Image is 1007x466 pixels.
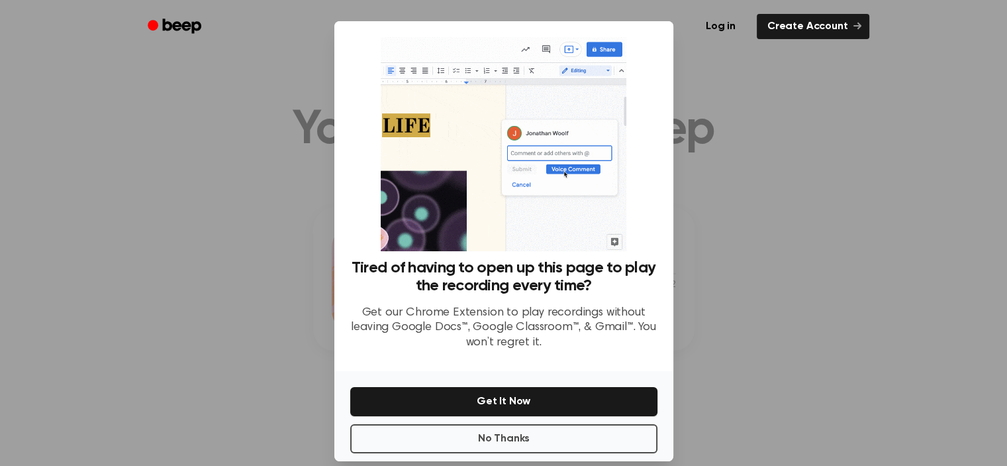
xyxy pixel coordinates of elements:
button: Get It Now [350,387,657,416]
a: Log in [693,11,749,42]
button: No Thanks [350,424,657,453]
img: Beep extension in action [381,37,626,251]
h3: Tired of having to open up this page to play the recording every time? [350,259,657,295]
a: Beep [138,14,213,40]
p: Get our Chrome Extension to play recordings without leaving Google Docs™, Google Classroom™, & Gm... [350,306,657,351]
a: Create Account [757,14,869,39]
